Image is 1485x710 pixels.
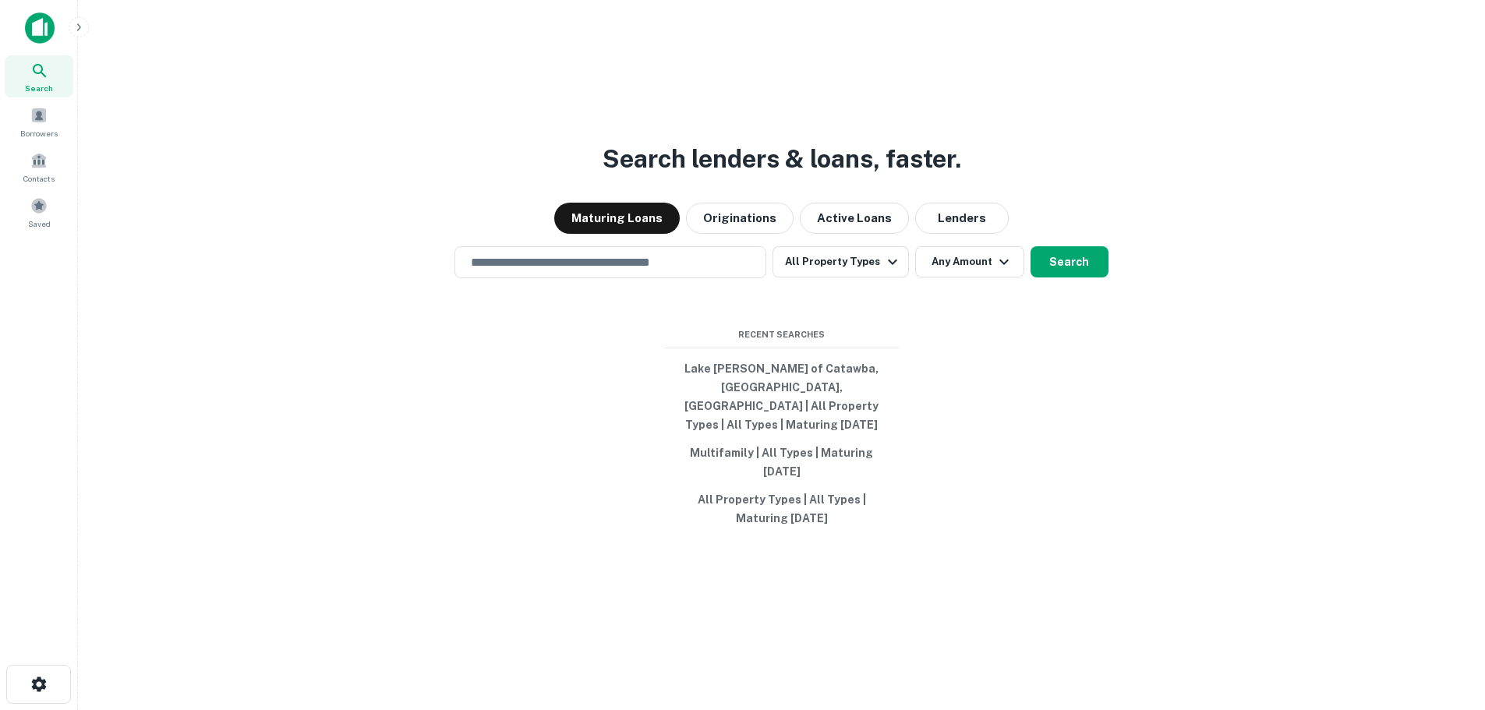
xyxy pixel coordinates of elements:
[25,82,53,94] span: Search
[800,203,909,234] button: Active Loans
[915,203,1009,234] button: Lenders
[28,217,51,230] span: Saved
[554,203,680,234] button: Maturing Loans
[665,486,899,532] button: All Property Types | All Types | Maturing [DATE]
[773,246,908,277] button: All Property Types
[20,127,58,140] span: Borrowers
[665,439,899,486] button: Multifamily | All Types | Maturing [DATE]
[25,12,55,44] img: capitalize-icon.png
[5,191,73,233] a: Saved
[665,355,899,439] button: Lake [PERSON_NAME] of Catawba, [GEOGRAPHIC_DATA], [GEOGRAPHIC_DATA] | All Property Types | All Ty...
[1031,246,1108,277] button: Search
[5,101,73,143] a: Borrowers
[665,328,899,341] span: Recent Searches
[603,140,961,178] h3: Search lenders & loans, faster.
[1407,585,1485,660] iframe: Chat Widget
[5,55,73,97] a: Search
[23,172,55,185] span: Contacts
[686,203,794,234] button: Originations
[915,246,1024,277] button: Any Amount
[5,146,73,188] a: Contacts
